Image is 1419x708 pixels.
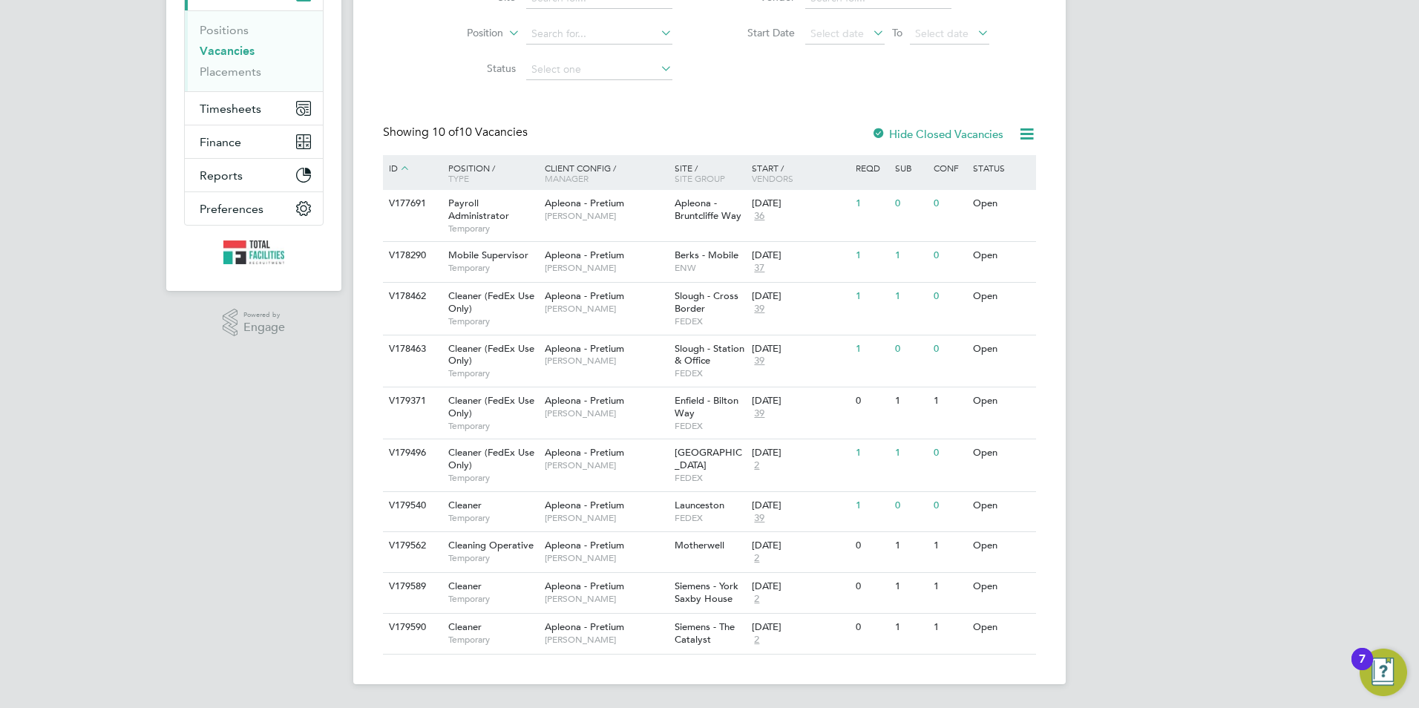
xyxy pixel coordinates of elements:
[969,614,1034,641] div: Open
[752,210,767,223] span: 36
[437,155,541,191] div: Position /
[448,367,537,379] span: Temporary
[385,614,437,641] div: V179590
[969,283,1034,310] div: Open
[852,190,891,217] div: 1
[752,197,848,210] div: [DATE]
[752,580,848,593] div: [DATE]
[541,155,671,191] div: Client Config /
[545,580,624,592] span: Apleona - Pretium
[852,614,891,641] div: 0
[969,532,1034,560] div: Open
[185,92,323,125] button: Timesheets
[852,532,891,560] div: 0
[448,512,537,524] span: Temporary
[448,289,534,315] span: Cleaner (FedEx Use Only)
[448,262,537,274] span: Temporary
[448,620,482,633] span: Cleaner
[200,44,255,58] a: Vacancies
[185,125,323,158] button: Finance
[930,532,969,560] div: 1
[385,387,437,415] div: V179371
[752,540,848,552] div: [DATE]
[675,367,745,379] span: FEDEX
[969,387,1034,415] div: Open
[448,472,537,484] span: Temporary
[448,172,469,184] span: Type
[448,499,482,511] span: Cleaner
[752,407,767,420] span: 39
[545,499,624,511] span: Apleona - Pretium
[526,24,672,45] input: Search for...
[752,593,761,606] span: 2
[675,342,744,367] span: Slough - Station & Office
[385,242,437,269] div: V178290
[852,242,891,269] div: 1
[930,335,969,363] div: 0
[930,155,969,180] div: Conf
[385,155,437,182] div: ID
[930,190,969,217] div: 0
[752,552,761,565] span: 2
[871,127,1003,141] label: Hide Closed Vacancies
[385,283,437,310] div: V178462
[675,249,738,261] span: Berks - Mobile
[671,155,749,191] div: Site /
[675,172,725,184] span: Site Group
[752,499,848,512] div: [DATE]
[969,155,1034,180] div: Status
[545,172,589,184] span: Manager
[545,355,667,367] span: [PERSON_NAME]
[545,620,624,633] span: Apleona - Pretium
[752,303,767,315] span: 39
[852,155,891,180] div: Reqd
[448,580,482,592] span: Cleaner
[675,512,745,524] span: FEDEX
[752,343,848,355] div: [DATE]
[752,512,767,525] span: 39
[675,197,741,222] span: Apleona - Bruntcliffe Way
[752,634,761,646] span: 2
[448,634,537,646] span: Temporary
[930,614,969,641] div: 1
[545,552,667,564] span: [PERSON_NAME]
[675,499,724,511] span: Launceston
[526,59,672,80] input: Select one
[891,283,930,310] div: 1
[545,394,624,407] span: Apleona - Pretium
[200,23,249,37] a: Positions
[448,249,528,261] span: Mobile Supervisor
[184,240,324,264] a: Go to home page
[752,621,848,634] div: [DATE]
[545,249,624,261] span: Apleona - Pretium
[930,242,969,269] div: 0
[930,439,969,467] div: 0
[852,492,891,519] div: 1
[891,190,930,217] div: 0
[545,539,624,551] span: Apleona - Pretium
[448,394,534,419] span: Cleaner (FedEx Use Only)
[1359,659,1366,678] div: 7
[969,242,1034,269] div: Open
[891,532,930,560] div: 1
[891,335,930,363] div: 0
[752,290,848,303] div: [DATE]
[545,512,667,524] span: [PERSON_NAME]
[185,192,323,225] button: Preferences
[675,420,745,432] span: FEDEX
[448,197,509,222] span: Payroll Administrator
[852,283,891,310] div: 1
[448,420,537,432] span: Temporary
[675,539,724,551] span: Motherwell
[430,62,516,75] label: Status
[545,197,624,209] span: Apleona - Pretium
[200,65,261,79] a: Placements
[385,190,437,217] div: V177691
[243,309,285,321] span: Powered by
[709,26,795,39] label: Start Date
[545,262,667,274] span: [PERSON_NAME]
[675,394,738,419] span: Enfield - Bilton Way
[969,492,1034,519] div: Open
[675,289,738,315] span: Slough - Cross Border
[545,459,667,471] span: [PERSON_NAME]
